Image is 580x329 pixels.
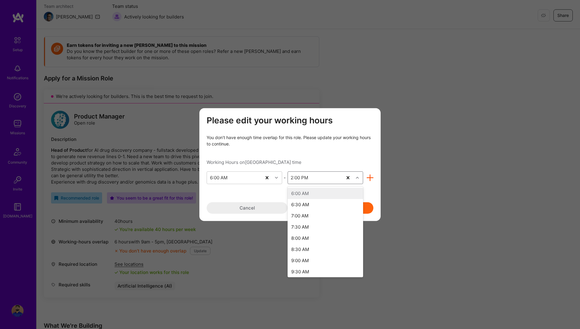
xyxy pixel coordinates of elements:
div: 6:30 AM [288,199,363,210]
div: 7:30 AM [288,221,363,232]
div: 8:00 AM [288,232,363,243]
button: Cancel [207,202,288,213]
div: 6:00 AM [288,187,363,199]
div: 9:00 AM [288,255,363,266]
div: - [282,174,288,181]
div: 8:30 AM [288,243,363,255]
div: modal [199,108,381,221]
i: icon Chevron [275,176,278,179]
div: 6:00 AM [210,174,227,181]
div: 9:30 AM [288,266,363,277]
div: You don’t have enough time overlap for this role. Please update your working hours to continue. [207,134,373,147]
h3: Please edit your working hours [207,116,373,126]
div: Working Hours on [GEOGRAPHIC_DATA] time [207,159,373,165]
div: 2:00 PM [291,174,308,181]
i: icon Chevron [356,176,359,179]
div: 7:00 AM [288,210,363,221]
